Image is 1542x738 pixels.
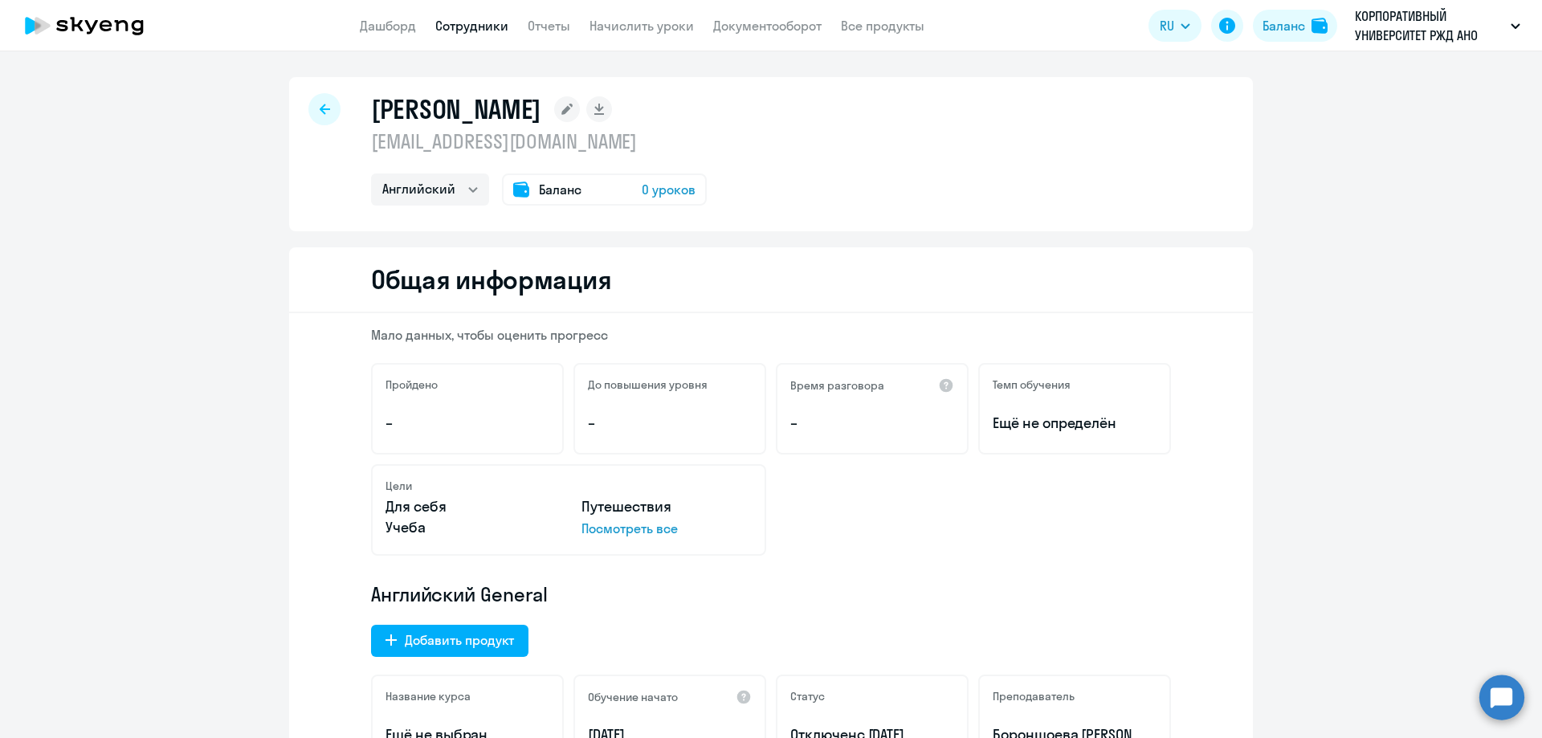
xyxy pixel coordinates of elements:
[790,378,884,393] h5: Время разговора
[993,377,1071,392] h5: Темп обучения
[1160,16,1174,35] span: RU
[588,413,752,434] p: –
[841,18,924,34] a: Все продукты
[385,689,471,703] h5: Название курса
[1148,10,1201,42] button: RU
[385,479,412,493] h5: Цели
[385,377,438,392] h5: Пройдено
[371,128,707,154] p: [EMAIL_ADDRESS][DOMAIN_NAME]
[790,413,954,434] p: –
[371,581,548,607] span: Английский General
[360,18,416,34] a: Дашборд
[385,517,556,538] p: Учеба
[371,326,1171,344] p: Мало данных, чтобы оценить прогресс
[588,377,708,392] h5: До повышения уровня
[435,18,508,34] a: Сотрудники
[993,689,1075,703] h5: Преподаватель
[1312,18,1328,34] img: balance
[993,413,1156,434] span: Ещё не определён
[713,18,822,34] a: Документооборот
[581,496,752,517] p: Путешествия
[385,413,549,434] p: –
[539,180,581,199] span: Баланс
[642,180,696,199] span: 0 уроков
[581,519,752,538] p: Посмотреть все
[371,625,528,657] button: Добавить продукт
[385,496,556,517] p: Для себя
[405,630,514,650] div: Добавить продукт
[589,18,694,34] a: Начислить уроки
[1347,6,1528,45] button: КОРПОРАТИВНЫЙ УНИВЕРСИТЕТ РЖД АНО ДПО, RZD (РЖД)/ Российские железные дороги ООО_ KAM
[588,690,678,704] h5: Обучение начато
[1355,6,1504,45] p: КОРПОРАТИВНЫЙ УНИВЕРСИТЕТ РЖД АНО ДПО, RZD (РЖД)/ Российские железные дороги ООО_ KAM
[1263,16,1305,35] div: Баланс
[371,93,541,125] h1: [PERSON_NAME]
[790,689,825,703] h5: Статус
[1253,10,1337,42] button: Балансbalance
[371,263,611,296] h2: Общая информация
[528,18,570,34] a: Отчеты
